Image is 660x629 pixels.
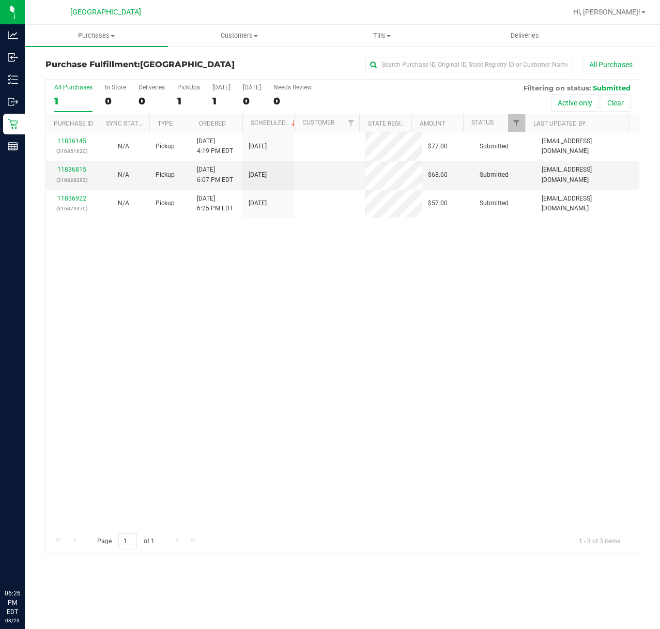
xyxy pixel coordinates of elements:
[243,84,261,91] div: [DATE]
[251,119,298,127] a: Scheduled
[311,25,454,47] a: Tills
[571,533,628,549] span: 1 - 3 of 3 items
[420,120,446,127] a: Amount
[139,95,165,107] div: 0
[88,533,163,549] span: Page of 1
[454,25,597,47] a: Deliveries
[302,119,334,126] a: Customer
[57,137,86,145] a: 11836145
[54,95,93,107] div: 1
[243,95,261,107] div: 0
[118,142,129,151] button: N/A
[551,94,599,112] button: Active only
[497,31,553,40] span: Deliveries
[524,84,591,92] span: Filtering on status:
[601,94,631,112] button: Clear
[168,31,311,40] span: Customers
[212,95,231,107] div: 1
[52,146,91,156] p: (316851620)
[10,546,41,577] iframe: Resource center
[197,165,233,185] span: [DATE] 6:07 PM EDT
[5,589,20,617] p: 06:26 PM EDT
[508,114,525,132] a: Filter
[471,119,494,126] a: Status
[199,120,226,127] a: Ordered
[25,31,168,40] span: Purchases
[54,120,93,127] a: Purchase ID
[197,194,233,213] span: [DATE] 6:25 PM EDT
[105,95,126,107] div: 0
[54,84,93,91] div: All Purchases
[168,25,311,47] a: Customers
[177,84,200,91] div: PickUps
[542,136,633,156] span: [EMAIL_ADDRESS][DOMAIN_NAME]
[52,175,91,185] p: (316828293)
[273,95,312,107] div: 0
[8,74,18,85] inline-svg: Inventory
[118,170,129,180] button: N/A
[8,52,18,63] inline-svg: Inbound
[365,57,572,72] input: Search Purchase ID, Original ID, State Registry ID or Customer Name...
[368,120,422,127] a: State Registry ID
[156,142,175,151] span: Pickup
[25,25,168,47] a: Purchases
[8,119,18,129] inline-svg: Retail
[593,84,631,92] span: Submitted
[480,170,509,180] span: Submitted
[249,142,267,151] span: [DATE]
[45,60,243,69] h3: Purchase Fulfillment:
[249,170,267,180] span: [DATE]
[480,142,509,151] span: Submitted
[52,204,91,213] p: (316879470)
[542,165,633,185] span: [EMAIL_ADDRESS][DOMAIN_NAME]
[118,533,137,549] input: 1
[311,31,453,40] span: Tills
[249,198,267,208] span: [DATE]
[428,170,448,180] span: $68.60
[158,120,173,127] a: Type
[542,194,633,213] span: [EMAIL_ADDRESS][DOMAIN_NAME]
[5,617,20,624] p: 08/23
[342,114,359,132] a: Filter
[70,8,141,17] span: [GEOGRAPHIC_DATA]
[156,170,175,180] span: Pickup
[105,84,126,91] div: In Store
[156,198,175,208] span: Pickup
[118,143,129,150] span: Not Applicable
[197,136,233,156] span: [DATE] 4:19 PM EDT
[57,195,86,202] a: 11836922
[273,84,312,91] div: Needs Review
[140,59,235,69] span: [GEOGRAPHIC_DATA]
[177,95,200,107] div: 1
[118,198,129,208] button: N/A
[428,198,448,208] span: $57.00
[118,171,129,178] span: Not Applicable
[428,142,448,151] span: $77.00
[106,120,146,127] a: Sync Status
[533,120,586,127] a: Last Updated By
[8,141,18,151] inline-svg: Reports
[573,8,640,16] span: Hi, [PERSON_NAME]!
[139,84,165,91] div: Deliveries
[480,198,509,208] span: Submitted
[8,97,18,107] inline-svg: Outbound
[118,200,129,207] span: Not Applicable
[582,56,639,73] button: All Purchases
[57,166,86,173] a: 11836815
[8,30,18,40] inline-svg: Analytics
[212,84,231,91] div: [DATE]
